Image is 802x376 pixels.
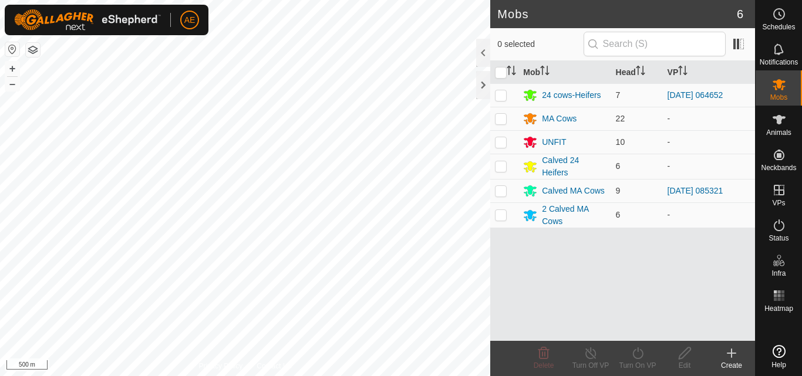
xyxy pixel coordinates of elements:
[616,137,625,147] span: 10
[761,164,796,171] span: Neckbands
[14,9,161,31] img: Gallagher Logo
[616,114,625,123] span: 22
[257,361,291,371] a: Contact Us
[737,5,743,23] span: 6
[616,90,621,100] span: 7
[771,361,786,368] span: Help
[663,202,755,228] td: -
[518,61,611,84] th: Mob
[542,113,577,125] div: MA Cows
[5,42,19,56] button: Reset Map
[184,14,196,26] span: AE
[542,154,606,179] div: Calved 24 Heifers
[663,61,755,84] th: VP
[584,32,726,56] input: Search (S)
[772,199,785,206] span: VPs
[567,360,614,371] div: Turn Off VP
[708,360,755,371] div: Create
[663,107,755,130] td: -
[611,61,663,84] th: Head
[770,94,787,101] span: Mobs
[26,43,40,57] button: Map Layers
[497,38,583,50] span: 0 selected
[542,203,606,228] div: 2 Calved MA Cows
[534,361,554,370] span: Delete
[771,270,786,277] span: Infra
[542,185,605,197] div: Calved MA Cows
[668,90,723,100] a: [DATE] 064652
[542,89,601,101] div: 24 cows-Heifers
[497,7,737,21] h2: Mobs
[616,161,621,171] span: 6
[760,59,798,66] span: Notifications
[542,136,566,148] div: UNFIT
[661,360,708,371] div: Edit
[5,62,19,76] button: +
[766,129,791,136] span: Animals
[756,340,802,373] a: Help
[540,67,550,77] p-sorticon: Activate to sort
[5,77,19,91] button: –
[616,186,621,195] span: 9
[764,305,793,312] span: Heatmap
[678,67,688,77] p-sorticon: Activate to sort
[199,361,243,371] a: Privacy Policy
[769,235,788,242] span: Status
[636,67,645,77] p-sorticon: Activate to sort
[668,186,723,195] a: [DATE] 085321
[614,360,661,371] div: Turn On VP
[663,130,755,154] td: -
[762,23,795,31] span: Schedules
[507,67,516,77] p-sorticon: Activate to sort
[663,154,755,179] td: -
[616,210,621,219] span: 6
